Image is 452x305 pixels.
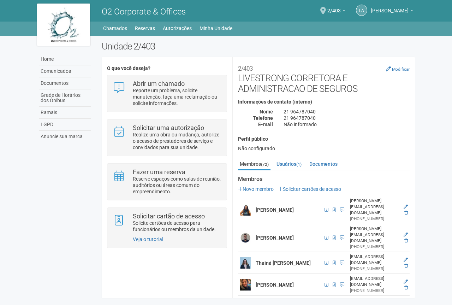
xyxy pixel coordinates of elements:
[113,125,221,151] a: Solicitar uma autorização Realize uma obra ou mudança, autorize o acesso de prestadores de serviç...
[404,263,408,268] a: Excluir membro
[350,254,399,266] div: [EMAIL_ADDRESS][DOMAIN_NAME]
[327,9,345,14] a: 2/403
[404,298,408,303] a: Editar membro
[39,131,91,142] a: Anuncie sua marca
[133,176,221,195] p: Reserve espaços como salas de reunião, auditórios ou áreas comum do empreendimento.
[240,232,251,244] img: user.png
[350,276,399,288] div: [EMAIL_ADDRESS][DOMAIN_NAME]
[113,169,221,195] a: Fazer uma reserva Reserve espaços como salas de reunião, auditórios ou áreas comum do empreendime...
[350,216,399,222] div: [PHONE_NUMBER]
[133,87,221,106] p: Reporte um problema, solicite manutenção, faça uma reclamação ou solicite informações.
[392,67,410,72] small: Modificar
[350,244,399,250] div: [PHONE_NUMBER]
[278,186,341,192] a: Solicitar cartões de acesso
[296,162,302,167] small: (1)
[102,41,415,52] h2: Unidade 2/403
[113,213,221,233] a: Solicitar cartão de acesso Solicite cartões de acesso para funcionários ou membros da unidade.
[103,23,127,33] a: Chamados
[350,266,399,272] div: [PHONE_NUMBER]
[39,77,91,89] a: Documentos
[404,285,408,290] a: Excluir membro
[240,204,251,216] img: user.png
[133,236,163,242] a: Veja o tutorial
[238,145,410,152] div: Não configurado
[200,23,232,33] a: Minha Unidade
[39,107,91,119] a: Ramais
[256,282,294,288] strong: [PERSON_NAME]
[238,159,270,170] a: Membros(72)
[133,168,185,176] strong: Fazer uma reserva
[256,207,294,213] strong: [PERSON_NAME]
[404,210,408,215] a: Excluir membro
[133,124,204,131] strong: Solicitar uma autorização
[327,1,341,13] span: 2/403
[404,232,408,237] a: Editar membro
[350,226,399,244] div: [PERSON_NAME][EMAIL_ADDRESS][DOMAIN_NAME]
[133,80,185,87] strong: Abrir um chamado
[356,5,367,16] a: LA
[256,260,311,266] strong: Thainá [PERSON_NAME]
[278,108,415,115] div: 21 964787040
[258,122,273,127] strong: E-mail
[238,186,274,192] a: Novo membro
[39,119,91,131] a: LGPD
[102,7,186,17] span: O2 Corporate & Offices
[37,4,90,46] img: logo.jpg
[238,65,253,72] small: 2/403
[371,9,413,14] a: [PERSON_NAME]
[371,1,409,13] span: Luísa Antunes de Mesquita
[238,62,410,94] h2: LIVESTRONG CORRETORA E ADMINISTRACAO DE SEGUROS
[275,159,303,169] a: Usuários(1)
[261,162,269,167] small: (72)
[238,136,410,142] h4: Perfil público
[238,176,410,182] strong: Membros
[133,220,221,233] p: Solicite cartões de acesso para funcionários ou membros da unidade.
[238,99,410,105] h4: Informações de contato (interno)
[133,212,205,220] strong: Solicitar cartão de acesso
[135,23,155,33] a: Reservas
[404,204,408,209] a: Editar membro
[39,89,91,107] a: Grade de Horários dos Ônibus
[278,121,415,128] div: Não informado
[240,279,251,291] img: user.png
[404,257,408,262] a: Editar membro
[256,235,294,241] strong: [PERSON_NAME]
[350,198,399,216] div: [PERSON_NAME][EMAIL_ADDRESS][DOMAIN_NAME]
[163,23,192,33] a: Autorizações
[308,159,339,169] a: Documentos
[107,66,227,71] h4: O que você deseja?
[404,279,408,284] a: Editar membro
[253,115,273,121] strong: Telefone
[278,115,415,121] div: 21 964787040
[260,109,273,115] strong: Nome
[386,66,410,72] a: Modificar
[39,65,91,77] a: Comunicados
[39,53,91,65] a: Home
[113,81,221,106] a: Abrir um chamado Reporte um problema, solicite manutenção, faça uma reclamação ou solicite inform...
[350,288,399,294] div: [PHONE_NUMBER]
[133,131,221,151] p: Realize uma obra ou mudança, autorize o acesso de prestadores de serviço e convidados para sua un...
[404,238,408,243] a: Excluir membro
[240,257,251,269] img: user.png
